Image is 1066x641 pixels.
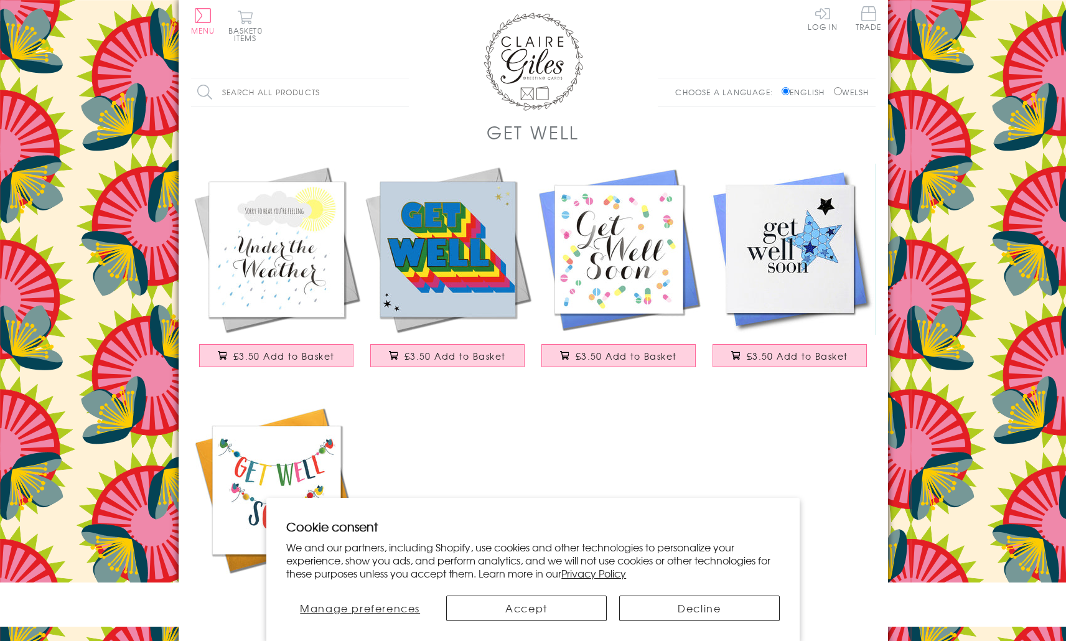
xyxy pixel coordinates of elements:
[446,596,607,621] button: Accept
[286,518,780,535] h2: Cookie consent
[856,6,882,30] span: Trade
[533,164,704,335] img: Get Well Card, Pills, Get Well Soon
[286,541,780,579] p: We and our partners, including Shopify, use cookies and other technologies to personalize your ex...
[533,164,704,380] a: Get Well Card, Pills, Get Well Soon £3.50 Add to Basket
[856,6,882,33] a: Trade
[191,405,362,576] img: Get Well Card, Banner, Get Well Soon, Embellished with colourful pompoms
[782,87,831,98] label: English
[404,350,506,362] span: £3.50 Add to Basket
[191,78,409,106] input: Search all products
[808,6,838,30] a: Log In
[370,344,525,367] button: £3.50 Add to Basket
[561,566,626,581] a: Privacy Policy
[191,25,215,36] span: Menu
[834,87,869,98] label: Welsh
[487,119,579,145] h1: Get Well
[834,87,842,95] input: Welsh
[675,87,779,98] p: Choose a language:
[191,164,362,380] a: Get Well Card, Sunshine and Clouds, Sorry to hear you're Under the Weather £3.50 Add to Basket
[747,350,848,362] span: £3.50 Add to Basket
[191,405,362,620] a: Get Well Card, Banner, Get Well Soon, Embellished with colourful pompoms £3.75 Add to Basket
[704,164,876,335] img: Get Well Card, Blue Star, Get Well Soon, Embellished with a shiny padded star
[619,596,780,621] button: Decline
[576,350,677,362] span: £3.50 Add to Basket
[191,8,215,34] button: Menu
[782,87,790,95] input: English
[300,601,420,615] span: Manage preferences
[199,344,353,367] button: £3.50 Add to Basket
[541,344,696,367] button: £3.50 Add to Basket
[286,596,434,621] button: Manage preferences
[713,344,867,367] button: £3.50 Add to Basket
[234,25,263,44] span: 0 items
[396,78,409,106] input: Search
[362,164,533,335] img: Get Well Card, Rainbow block letters and stars, with gold foil
[484,12,583,111] img: Claire Giles Greetings Cards
[362,164,533,380] a: Get Well Card, Rainbow block letters and stars, with gold foil £3.50 Add to Basket
[228,10,263,42] button: Basket0 items
[233,350,335,362] span: £3.50 Add to Basket
[191,164,362,335] img: Get Well Card, Sunshine and Clouds, Sorry to hear you're Under the Weather
[704,164,876,380] a: Get Well Card, Blue Star, Get Well Soon, Embellished with a shiny padded star £3.50 Add to Basket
